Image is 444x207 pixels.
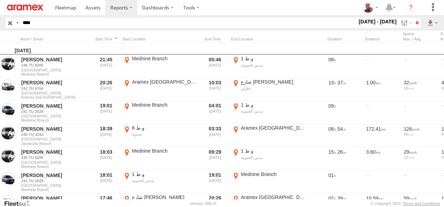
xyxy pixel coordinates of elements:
label: Search Filter Options [398,18,413,28]
span: 39 [338,195,346,201]
span: [GEOGRAPHIC_DATA] [21,68,89,72]
label: [DATE] - [DATE] [357,18,398,25]
div: Aramex [GEOGRAPHIC_DATA] [241,125,307,131]
div: مدنين الجنوبية [241,155,307,160]
a: 241 TU 2029 [21,109,89,114]
div: شارع [PERSON_NAME] [132,194,198,200]
a: [PERSON_NAME] [21,56,89,63]
a: Visit our Website [4,200,36,207]
span: 01 [328,172,336,178]
div: و ط 1 [241,102,307,108]
label: Click to View Event Location [122,171,199,193]
span: 54 [338,126,346,132]
span: Filter Results to this Group [21,141,89,146]
div: 32 [404,79,437,86]
div: و ط 1 [132,171,198,177]
span: 08 [328,57,336,62]
a: View Asset in Asset Management [1,103,15,117]
span: Filter Results to this Group [21,187,89,192]
div: مدنين الجنوبية [241,63,307,68]
div: Mednine Branch [241,171,307,177]
div: Entered prior to selected date range [93,125,119,146]
a: 241 TU 8764 [21,86,89,91]
div: مدنين الجنوبية [132,178,198,183]
span: Filter Results to this Group [21,164,89,169]
div: Entered prior to selected date range [93,55,119,77]
label: Click to View Event Location [122,125,199,146]
div: Mednine Branch [132,55,198,62]
div: 45 [404,132,437,136]
div: 12 [404,155,437,159]
div: مدنين الجنوبية [241,109,307,114]
span: [GEOGRAPHIC_DATA] [21,137,89,141]
div: Exited after selected date range [202,171,228,193]
a: View Asset in Asset Management [1,56,15,70]
span: Filter Results to this Group [21,95,89,99]
div: و ط 1 [241,55,307,62]
span: Filter Results to this Group [21,72,89,76]
a: View Asset in Asset Management [1,172,15,186]
div: و ط 6 [132,125,198,131]
div: 59 [404,195,437,201]
span: [GEOGRAPHIC_DATA] [21,91,89,95]
div: 1.00 [365,79,400,100]
div: و ط 1 [241,148,307,154]
a: Terms and Conditions [403,201,440,206]
span: [GEOGRAPHIC_DATA] [21,114,89,118]
span: 08 [328,126,336,132]
div: شارع [PERSON_NAME] [241,79,307,85]
label: Click to View Event Location [122,55,199,77]
a: View Asset in Asset Management [1,149,15,163]
label: Click to View Event Location [231,148,308,169]
a: [PERSON_NAME] [21,126,89,132]
div: Aramex [GEOGRAPHIC_DATA] [241,194,307,200]
div: Entered prior to selected date range [93,79,119,100]
a: 245 TU 4333 [21,132,89,137]
a: 246 TU 8286 [21,155,89,160]
label: Click to View Event Location [231,102,308,123]
label: Click to View Event Location [122,79,199,100]
span: Filter Results to this Group [21,118,89,122]
div: Entered prior to selected date range [93,171,119,193]
span: [GEOGRAPHIC_DATA] [21,183,89,187]
div: Click to Sort [365,37,400,41]
label: Export results as... [427,18,438,28]
div: Majdi Ghannoudi [360,2,380,13]
span: 26 [338,149,346,155]
label: Click to View Event Location [122,102,199,123]
span: 15 [328,149,336,155]
a: 241 TU 2029 [21,178,89,183]
div: Click to Sort [93,37,119,41]
div: جندوبة [132,132,198,137]
div: Version: 308.01 [190,201,217,206]
div: Exited after selected date range [202,125,228,146]
label: Click to View Event Location [231,171,308,193]
div: Entered prior to selected date range [93,148,119,169]
label: Search Query [15,18,20,28]
a: View Asset in Asset Management [1,126,15,140]
label: Click to View Event Location [122,148,199,169]
div: Aramex [GEOGRAPHIC_DATA] [132,79,198,85]
div: Mednine Branch [132,102,198,108]
div: Exited after selected date range [202,79,228,100]
div: Exited after selected date range [202,102,228,123]
span: 02 [328,195,336,201]
label: Click to View Event Location [231,125,308,146]
div: Mednine Branch [132,148,198,154]
i: ? [405,2,416,13]
span: 09 [328,103,336,109]
div: 126 [404,126,437,132]
a: [PERSON_NAME] [21,195,89,201]
label: Click to View Event Location [231,79,308,100]
a: View Asset in Asset Management [1,79,15,93]
img: aramex-logo.svg [7,5,43,10]
span: [GEOGRAPHIC_DATA] [21,160,89,164]
span: 37 [338,80,346,85]
div: مقرين [241,86,307,91]
a: [PERSON_NAME] [21,172,89,178]
a: [PERSON_NAME] [21,79,89,86]
div: 3.60 [365,148,400,169]
span: 13 [328,80,336,85]
div: Exited after selected date range [202,148,228,169]
div: Click to Sort [202,37,228,41]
